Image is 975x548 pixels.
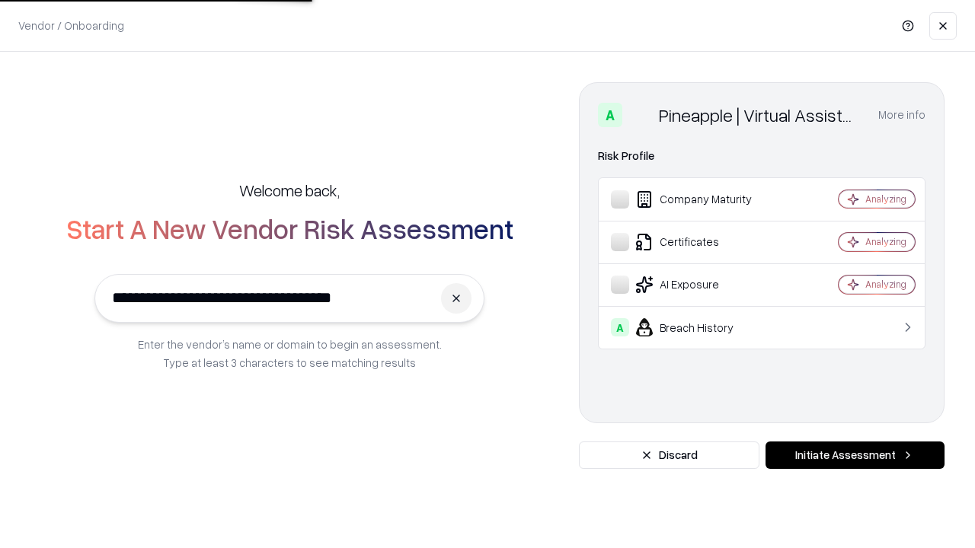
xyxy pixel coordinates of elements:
[766,441,945,469] button: Initiate Assessment
[579,441,759,469] button: Discard
[611,318,793,336] div: Breach History
[598,147,925,165] div: Risk Profile
[66,213,513,244] h2: Start A New Vendor Risk Assessment
[138,335,442,371] p: Enter the vendor’s name or domain to begin an assessment. Type at least 3 characters to see match...
[598,103,622,127] div: A
[865,235,906,248] div: Analyzing
[18,18,124,33] p: Vendor / Onboarding
[611,190,793,209] div: Company Maturity
[239,180,340,201] h5: Welcome back,
[865,193,906,205] div: Analyzing
[611,233,793,251] div: Certificates
[878,101,925,129] button: More info
[865,278,906,291] div: Analyzing
[611,318,629,336] div: A
[659,103,860,127] div: Pineapple | Virtual Assistant Agency
[628,103,653,127] img: Pineapple | Virtual Assistant Agency
[611,276,793,294] div: AI Exposure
